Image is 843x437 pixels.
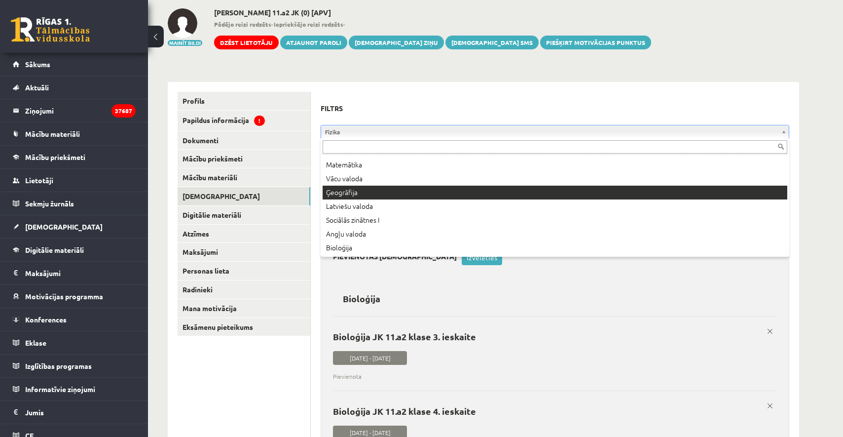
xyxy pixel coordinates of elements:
div: Latviešu valoda [323,199,787,213]
div: Sociālās zinātnes I [323,213,787,227]
div: Matemātika [323,158,787,172]
div: Angļu valoda [323,227,787,241]
div: Vācu valoda [323,172,787,186]
div: Bioloģija [323,241,787,255]
div: Ģeogrāfija [323,186,787,199]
